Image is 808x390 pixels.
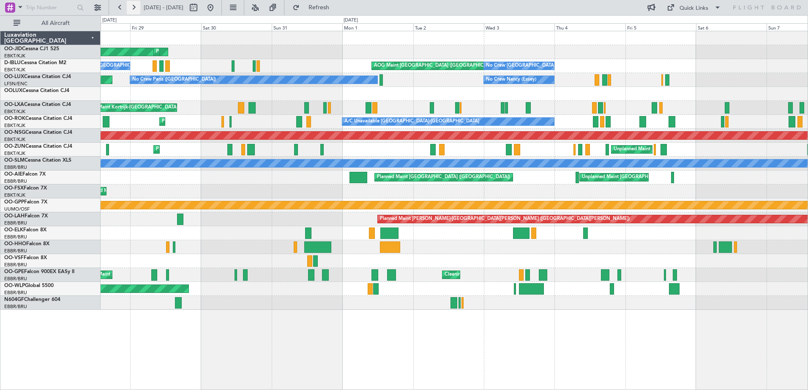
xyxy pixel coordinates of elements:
[4,255,47,260] a: OO-VSFFalcon 8X
[4,297,24,302] span: N604GF
[4,130,25,135] span: OO-NSG
[4,46,22,51] span: OO-JID
[445,268,586,281] div: Cleaning [GEOGRAPHIC_DATA] ([GEOGRAPHIC_DATA] National)
[344,115,479,128] div: A/C Unavailable [GEOGRAPHIC_DATA]-[GEOGRAPHIC_DATA]
[554,23,625,31] div: Thu 4
[4,186,47,191] a: OO-FSXFalcon 7X
[344,17,358,24] div: [DATE]
[4,74,71,79] a: OO-LUXCessna Citation CJ4
[4,255,24,260] span: OO-VSF
[582,171,741,184] div: Unplanned Maint [GEOGRAPHIC_DATA] ([GEOGRAPHIC_DATA] National)
[680,4,708,13] div: Quick Links
[4,74,24,79] span: OO-LUX
[289,1,339,14] button: Refresh
[22,20,89,26] span: All Aircraft
[201,23,272,31] div: Sat 30
[4,192,25,198] a: EBKT/KJK
[4,116,72,121] a: OO-ROKCessna Citation CJ4
[4,88,69,93] a: OOLUXCessna Citation CJ4
[4,102,71,107] a: OO-LXACessna Citation CJ4
[4,234,27,240] a: EBBR/BRU
[380,213,630,225] div: Planned Maint [PERSON_NAME]-[GEOGRAPHIC_DATA][PERSON_NAME] ([GEOGRAPHIC_DATA][PERSON_NAME])
[130,23,201,31] div: Fri 29
[4,60,66,65] a: D-IBLUCessna Citation M2
[4,262,27,268] a: EBBR/BRU
[4,144,72,149] a: OO-ZUNCessna Citation CJ4
[301,5,337,11] span: Refresh
[132,73,216,86] div: No Crew Paris ([GEOGRAPHIC_DATA])
[4,276,27,282] a: EBBR/BRU
[144,4,183,11] span: [DATE] - [DATE]
[663,1,725,14] button: Quick Links
[102,17,117,24] div: [DATE]
[4,172,46,177] a: OO-AIEFalcon 7X
[4,81,27,87] a: LFSN/ENC
[484,23,554,31] div: Wed 3
[4,186,24,191] span: OO-FSX
[4,297,60,302] a: N604GFChallenger 604
[26,1,74,14] input: Trip Number
[162,115,260,128] div: Planned Maint Kortrijk-[GEOGRAPHIC_DATA]
[4,269,24,274] span: OO-GPE
[62,60,197,72] div: A/C Unavailable [GEOGRAPHIC_DATA]-[GEOGRAPHIC_DATA]
[4,283,54,288] a: OO-WLPGlobal 5500
[4,214,25,219] span: OO-LAH
[4,248,27,254] a: EBBR/BRU
[413,23,484,31] div: Tue 2
[4,136,25,143] a: EBKT/KJK
[377,171,510,184] div: Planned Maint [GEOGRAPHIC_DATA] ([GEOGRAPHIC_DATA])
[4,283,25,288] span: OO-WLP
[79,101,178,114] div: Planned Maint Kortrijk-[GEOGRAPHIC_DATA]
[374,60,521,72] div: AOG Maint [GEOGRAPHIC_DATA] ([GEOGRAPHIC_DATA] National)
[9,16,92,30] button: All Aircraft
[4,206,30,212] a: UUMO/OSF
[4,241,49,246] a: OO-HHOFalcon 8X
[4,290,27,296] a: EBBR/BRU
[156,46,254,58] div: Planned Maint Kortrijk-[GEOGRAPHIC_DATA]
[4,102,24,107] span: OO-LXA
[4,214,48,219] a: OO-LAHFalcon 7X
[4,269,74,274] a: OO-GPEFalcon 900EX EASy II
[4,150,25,157] a: EBKT/KJK
[4,122,25,129] a: EBKT/KJK
[4,144,25,149] span: OO-ZUN
[342,23,413,31] div: Mon 1
[4,67,25,73] a: EBKT/KJK
[4,172,22,177] span: OO-AIE
[4,227,46,233] a: OO-ELKFalcon 8X
[4,178,27,184] a: EBBR/BRU
[4,88,22,93] span: OOLUX
[4,158,71,163] a: OO-SLMCessna Citation XLS
[4,241,26,246] span: OO-HHO
[614,143,753,156] div: Unplanned Maint [GEOGRAPHIC_DATA] ([GEOGRAPHIC_DATA])
[156,143,254,156] div: Planned Maint Kortrijk-[GEOGRAPHIC_DATA]
[4,303,27,310] a: EBBR/BRU
[4,108,25,115] a: EBKT/KJK
[4,200,24,205] span: OO-GPP
[4,46,59,51] a: OO-JIDCessna CJ1 525
[486,73,536,86] div: No Crew Nancy (Essey)
[4,227,23,233] span: OO-ELK
[486,60,628,72] div: No Crew [GEOGRAPHIC_DATA] ([GEOGRAPHIC_DATA] National)
[4,116,25,121] span: OO-ROK
[4,130,72,135] a: OO-NSGCessna Citation CJ4
[625,23,696,31] div: Fri 5
[4,200,47,205] a: OO-GPPFalcon 7X
[4,164,27,171] a: EBBR/BRU
[696,23,767,31] div: Sat 6
[4,60,21,65] span: D-IBLU
[4,220,27,226] a: EBBR/BRU
[4,158,25,163] span: OO-SLM
[4,53,25,59] a: EBKT/KJK
[272,23,342,31] div: Sun 31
